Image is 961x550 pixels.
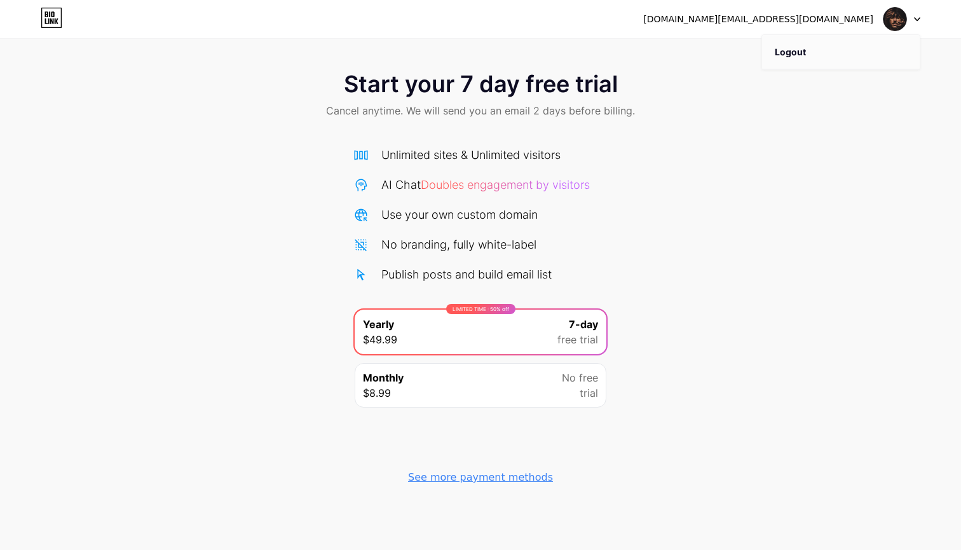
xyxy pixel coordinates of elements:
[762,35,920,69] li: Logout
[562,370,598,385] span: No free
[381,266,552,283] div: Publish posts and build email list
[381,236,536,253] div: No branding, fully white-label
[408,470,553,485] div: See more payment methods
[643,13,873,26] div: [DOMAIN_NAME][EMAIL_ADDRESS][DOMAIN_NAME]
[446,304,515,314] div: LIMITED TIME : 50% off
[363,370,404,385] span: Monthly
[883,7,907,31] img: somelse
[580,385,598,401] span: trial
[569,317,598,332] span: 7-day
[381,206,538,223] div: Use your own custom domain
[344,71,618,97] span: Start your 7 day free trial
[381,176,590,193] div: AI Chat
[421,178,590,191] span: Doubles engagement by visitors
[353,415,608,456] iframe: Cadre de bouton sécurisé pour le paiement
[363,317,394,332] span: Yearly
[381,146,561,163] div: Unlimited sites & Unlimited visitors
[326,103,635,118] span: Cancel anytime. We will send you an email 2 days before billing.
[363,385,391,401] span: $8.99
[363,332,397,347] span: $49.99
[557,332,598,347] span: free trial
